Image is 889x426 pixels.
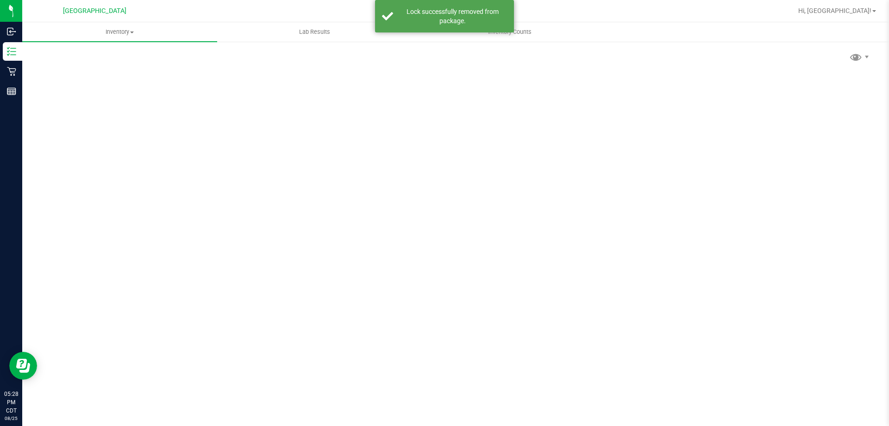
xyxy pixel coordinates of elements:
[22,22,217,42] a: Inventory
[4,390,18,415] p: 05:28 PM CDT
[798,7,871,14] span: Hi, [GEOGRAPHIC_DATA]!
[7,87,16,96] inline-svg: Reports
[22,28,217,36] span: Inventory
[7,47,16,56] inline-svg: Inventory
[398,7,507,25] div: Lock successfully removed from package.
[217,22,412,42] a: Lab Results
[9,352,37,380] iframe: Resource center
[63,7,126,15] span: [GEOGRAPHIC_DATA]
[7,27,16,36] inline-svg: Inbound
[4,415,18,422] p: 08/25
[287,28,343,36] span: Lab Results
[7,67,16,76] inline-svg: Retail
